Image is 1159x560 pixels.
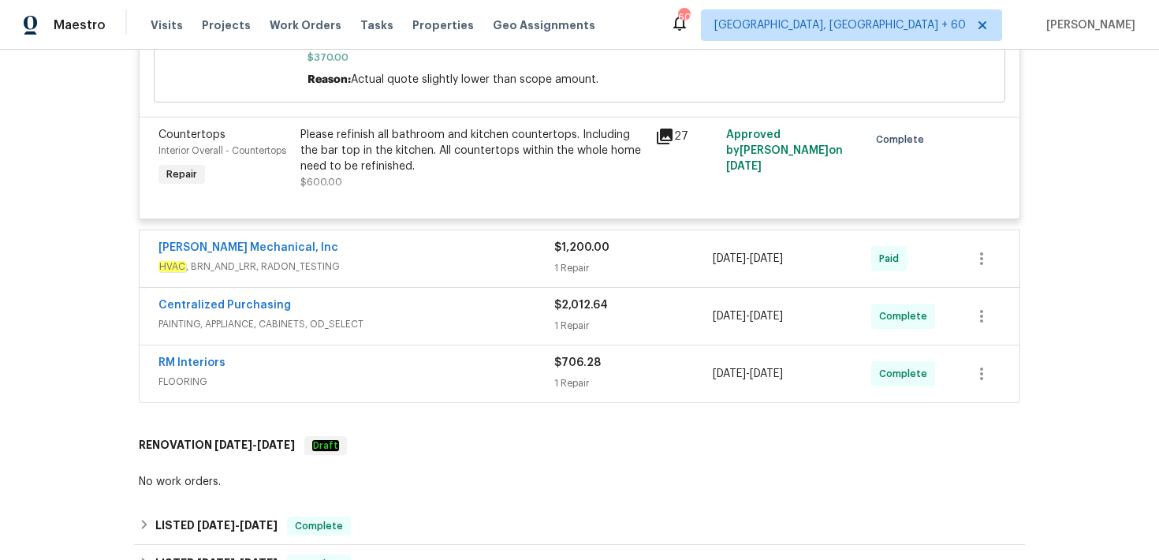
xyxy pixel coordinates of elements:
[554,242,609,253] span: $1,200.00
[351,74,598,85] span: Actual quote slightly lower than scope amount.
[713,251,783,267] span: -
[412,17,474,33] span: Properties
[158,259,554,274] span: , BRN_AND_LRR, RADON_TESTING
[312,440,339,451] em: Draft
[713,368,746,379] span: [DATE]
[139,436,295,455] h6: RENOVATION
[151,17,183,33] span: Visits
[876,132,930,147] span: Complete
[202,17,251,33] span: Projects
[158,357,225,368] a: RM Interiors
[713,366,783,382] span: -
[713,253,746,264] span: [DATE]
[750,253,783,264] span: [DATE]
[360,20,393,31] span: Tasks
[134,420,1025,471] div: RENOVATION [DATE]-[DATE]Draft
[300,177,342,187] span: $600.00
[257,439,295,450] span: [DATE]
[158,129,225,140] span: Countertops
[554,300,608,311] span: $2,012.64
[158,374,554,390] span: FLOORING
[197,520,235,531] span: [DATE]
[879,308,934,324] span: Complete
[713,308,783,324] span: -
[54,17,106,33] span: Maestro
[160,166,203,182] span: Repair
[289,518,349,534] span: Complete
[713,311,746,322] span: [DATE]
[678,9,689,25] div: 607
[158,316,554,332] span: PAINTING, APPLIANCE, CABINETS, OD_SELECT
[714,17,966,33] span: [GEOGRAPHIC_DATA], [GEOGRAPHIC_DATA] + 60
[240,520,278,531] span: [DATE]
[214,439,295,450] span: -
[493,17,595,33] span: Geo Assignments
[134,507,1025,545] div: LISTED [DATE]-[DATE]Complete
[726,161,762,172] span: [DATE]
[879,251,905,267] span: Paid
[726,129,843,172] span: Approved by [PERSON_NAME] on
[300,127,646,174] div: Please refinish all bathroom and kitchen countertops. Including the bar top in the kitchen. All c...
[158,146,286,155] span: Interior Overall - Countertops
[1040,17,1135,33] span: [PERSON_NAME]
[155,517,278,536] h6: LISTED
[554,375,713,391] div: 1 Repair
[307,74,351,85] span: Reason:
[158,300,291,311] a: Centralized Purchasing
[139,474,1020,490] div: No work orders.
[158,242,338,253] a: [PERSON_NAME] Mechanical, Inc
[879,366,934,382] span: Complete
[270,17,341,33] span: Work Orders
[655,127,717,146] div: 27
[197,520,278,531] span: -
[214,439,252,450] span: [DATE]
[307,50,852,65] span: $370.00
[554,318,713,334] div: 1 Repair
[158,261,186,272] em: HVAC
[554,357,601,368] span: $706.28
[554,260,713,276] div: 1 Repair
[750,311,783,322] span: [DATE]
[750,368,783,379] span: [DATE]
